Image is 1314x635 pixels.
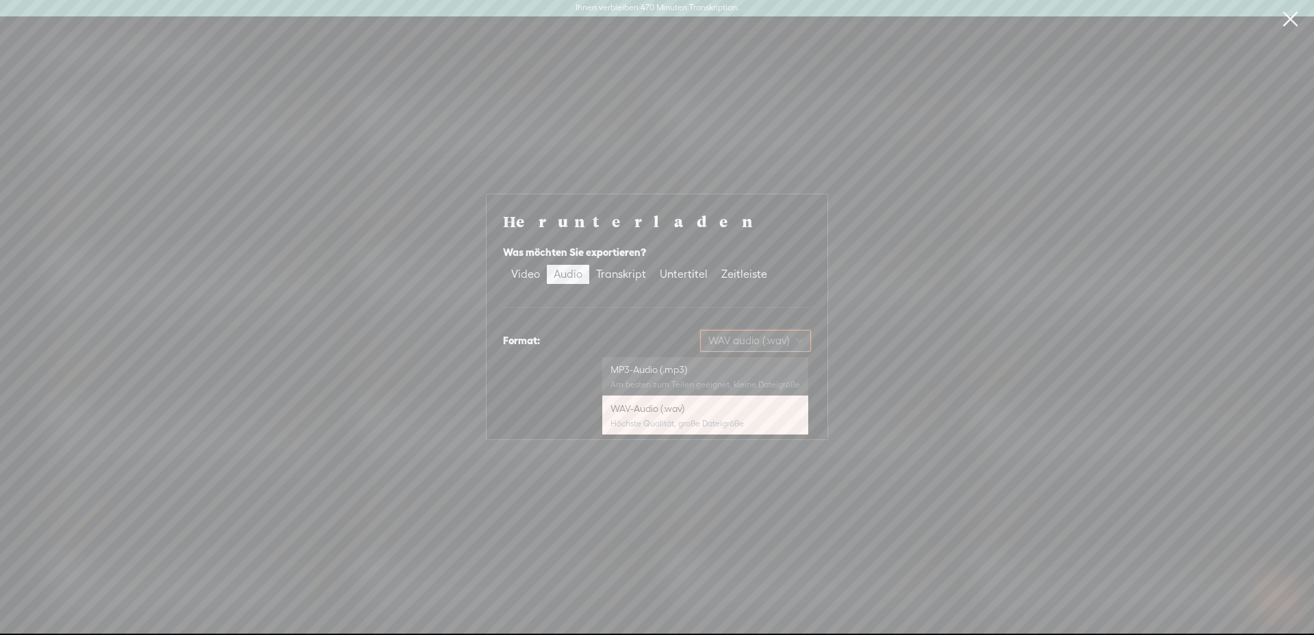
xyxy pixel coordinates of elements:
[554,268,582,281] font: Audio
[610,380,800,389] font: Am besten zum Teilen geeignet, kleine Dateigröße
[610,419,744,428] font: Höchste Qualität, große Dateigröße
[503,335,540,346] font: Format:
[503,246,646,258] font: Was möchten Sie exportieren?
[708,331,803,351] span: WAV audio (.wav)
[596,268,646,281] font: Transkript
[660,265,708,284] div: Untertitel
[721,265,767,284] div: Zeitleiste
[596,265,646,284] div: Transkript
[721,268,767,281] font: Zeitleiste
[610,364,687,375] font: MP3-Audio (.mp3)
[503,211,760,231] font: Herunterladen
[503,263,775,285] div: segmentierte Steuerung
[511,265,540,284] div: Video
[660,268,708,281] font: Untertitel
[610,403,684,414] font: WAV-Audio (.wav)
[511,268,540,281] font: Video
[554,265,582,284] div: Audio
